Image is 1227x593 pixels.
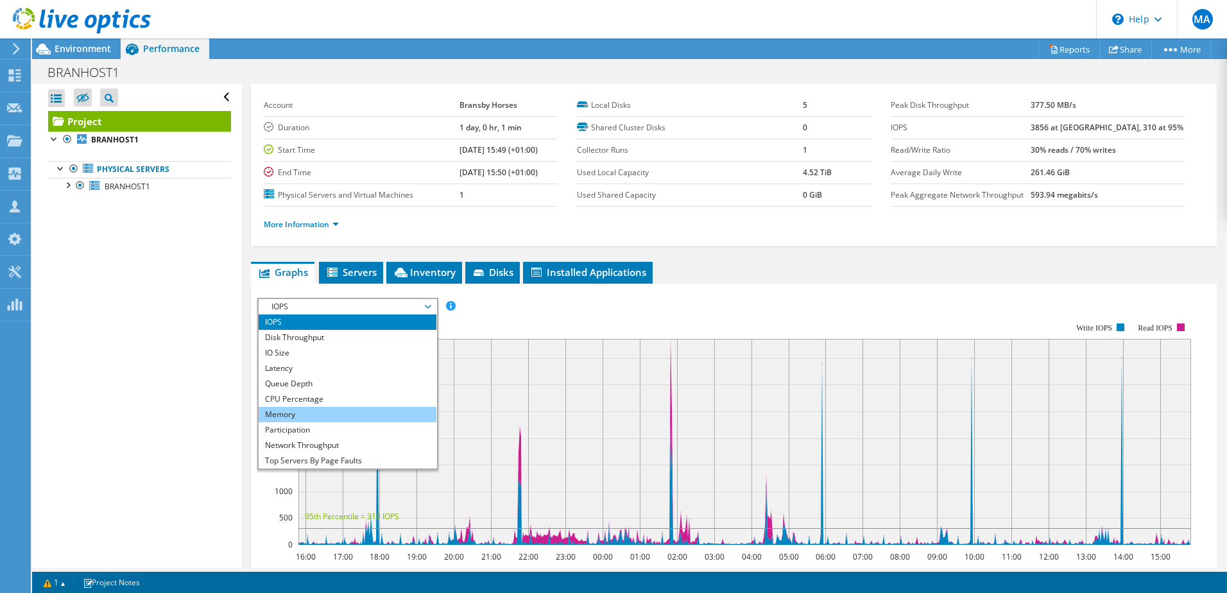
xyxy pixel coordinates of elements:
text: 06:00 [815,551,835,562]
label: Physical Servers and Virtual Machines [264,189,459,202]
label: Duration [264,121,459,134]
text: 95th Percentile = 310 IOPS [305,511,399,522]
li: Disk Throughput [259,330,436,345]
li: Memory [259,407,436,422]
text: Write IOPS [1076,323,1112,332]
b: 3856 at [GEOGRAPHIC_DATA], 310 at 95% [1031,122,1183,133]
text: 16:00 [295,551,315,562]
label: Peak Disk Throughput [891,99,1031,112]
a: Share [1099,39,1152,59]
span: [PERSON_NAME], [323,73,691,85]
b: 1 day, 0 hr, 1 min [459,122,522,133]
label: Local Disks [577,99,802,112]
a: More Information [264,219,339,230]
text: 15:00 [1150,551,1170,562]
label: Average Daily Write [891,166,1031,179]
label: Used Local Capacity [577,166,802,179]
li: IOPS [259,314,436,330]
text: 12:00 [1038,551,1058,562]
label: Collector Runs [577,144,802,157]
a: BRANHOST1 [48,178,231,194]
b: 0 GiB [803,189,822,200]
label: Start Time [264,144,459,157]
text: 05:00 [778,551,798,562]
a: 1 [35,574,74,590]
text: 13:00 [1076,551,1095,562]
text: 04:00 [741,551,761,562]
text: 03:00 [704,551,724,562]
span: Disks [472,266,513,279]
label: Shared Cluster Disks [577,121,802,134]
a: More [1151,39,1211,59]
b: 377.50 MB/s [1031,99,1076,110]
span: Installed Applications [529,266,646,279]
text: 19:00 [406,551,426,562]
text: 09:00 [927,551,947,562]
li: Participation [259,422,436,438]
b: 5 [803,99,807,110]
b: Bransby Horses [459,99,517,110]
label: Prepared for: [264,73,321,85]
label: Used Shared Capacity [577,189,802,202]
b: 261.46 GiB [1031,167,1070,178]
text: 10:00 [964,551,984,562]
label: End Time [264,166,459,179]
text: 500 [279,512,293,523]
b: 0 [803,122,807,133]
text: 0 [288,539,293,550]
b: 4.52 TiB [803,167,832,178]
li: IO Size [259,345,436,361]
b: 593.94 megabits/s [1031,189,1098,200]
svg: \n [1112,13,1124,25]
label: Peak Aggregate Network Throughput [891,189,1031,202]
text: 11:00 [1001,551,1021,562]
span: MA [1192,9,1213,30]
text: 07:00 [852,551,872,562]
li: Latency [259,361,436,376]
span: Performance [143,42,200,55]
a: Reports [1038,39,1100,59]
span: IOPS [265,299,430,314]
text: 21:00 [481,551,501,562]
li: Network Throughput [259,438,436,453]
b: 1 [803,144,807,155]
b: 30% reads / 70% writes [1031,144,1116,155]
a: Project [48,111,231,132]
span: Inventory [393,266,456,279]
label: Account [264,99,459,112]
b: 1 [459,189,464,200]
text: Read IOPS [1138,323,1172,332]
text: 00:00 [592,551,612,562]
a: [PERSON_NAME][EMAIL_ADDRESS][PERSON_NAME][DOMAIN_NAME] [397,73,691,85]
text: 08:00 [889,551,909,562]
li: Top Servers By Page Faults [259,453,436,468]
text: 22:00 [518,551,538,562]
text: 14:00 [1113,551,1133,562]
span: Servers [325,266,377,279]
b: [DATE] 15:50 (+01:00) [459,167,538,178]
span: Graphs [257,266,308,279]
text: 18:00 [369,551,389,562]
li: Queue Depth [259,376,436,391]
a: Project Notes [74,574,149,590]
a: Physical Servers [48,161,231,178]
text: 20:00 [443,551,463,562]
text: 02:00 [667,551,687,562]
label: IOPS [891,121,1031,134]
text: 1000 [275,486,293,497]
text: 17:00 [332,551,352,562]
label: Read/Write Ratio [891,144,1031,157]
text: 23:00 [555,551,575,562]
h1: BRANHOST1 [42,65,139,80]
span: BRANHOST1 [105,181,150,192]
text: 01:00 [630,551,649,562]
a: BRANHOST1 [48,132,231,148]
b: [DATE] 15:49 (+01:00) [459,144,538,155]
span: Environment [55,42,111,55]
b: BRANHOST1 [91,134,139,145]
li: CPU Percentage [259,391,436,407]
